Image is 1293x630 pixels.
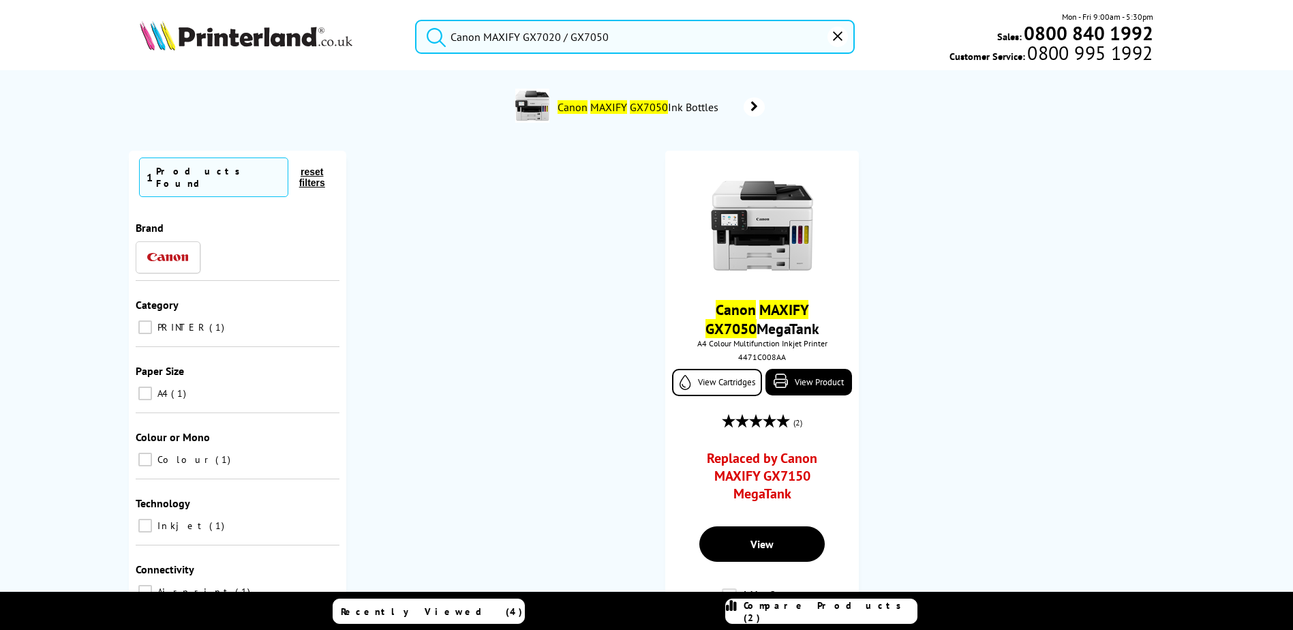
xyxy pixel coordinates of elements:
[333,599,525,624] a: Recently Viewed (4)
[1024,20,1153,46] b: 0800 840 1992
[590,100,627,114] mark: MAXIFY
[136,221,164,235] span: Brand
[415,20,855,54] input: Search product or brand
[215,453,234,466] span: 1
[722,588,805,614] label: Add to Compare
[136,496,190,510] span: Technology
[725,599,917,624] a: Compare Products (2)
[949,46,1153,63] span: Customer Service:
[793,410,802,436] span: (2)
[154,520,208,532] span: Inkjet
[136,364,184,378] span: Paper Size
[997,30,1022,43] span: Sales:
[630,100,668,114] mark: GX7050
[138,519,152,532] input: Inkjet 1
[147,170,153,184] span: 1
[759,300,808,319] mark: MAXIFY
[558,100,588,114] mark: Canon
[556,100,724,114] span: Ink Bottles
[138,453,152,466] input: Colour 1
[136,298,179,312] span: Category
[154,453,214,466] span: Colour
[156,165,281,190] div: Products Found
[235,586,254,598] span: 1
[209,321,228,333] span: 1
[140,20,352,50] img: Printerland Logo
[515,89,549,123] img: GX7050-departmentpage.jpg
[209,520,228,532] span: 1
[750,537,774,551] span: View
[171,387,189,400] span: 1
[341,605,523,618] span: Recently Viewed (4)
[672,369,761,396] a: View Cartridges
[140,20,398,53] a: Printerland Logo
[672,338,851,348] span: A4 Colour Multifunction Inkjet Printer
[1022,27,1153,40] a: 0800 840 1992
[556,89,765,125] a: Canon MAXIFY GX7050Ink Bottles
[711,175,813,277] img: Canon-GX7050-Front-Small.jpg
[136,562,194,576] span: Connectivity
[154,586,234,598] span: Airprint
[138,387,152,400] input: A4 1
[675,352,848,362] div: 4471C008AA
[147,253,188,262] img: Canon
[1025,46,1153,59] span: 0800 995 1992
[1062,10,1153,23] span: Mon - Fri 9:00am - 5:30pm
[136,430,210,444] span: Colour or Mono
[716,300,756,319] mark: Canon
[690,449,834,509] a: Replaced by Canon MAXIFY GX7150 MegaTank
[744,599,917,624] span: Compare Products (2)
[138,320,152,334] input: PRINTER 1
[154,387,170,400] span: A4
[705,300,819,338] a: Canon MAXIFY GX7050MegaTank
[154,321,208,333] span: PRINTER
[705,319,757,338] mark: GX7050
[699,526,825,562] a: View
[138,585,152,599] input: Airprint 1
[288,166,336,189] button: reset filters
[765,369,852,395] a: View Product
